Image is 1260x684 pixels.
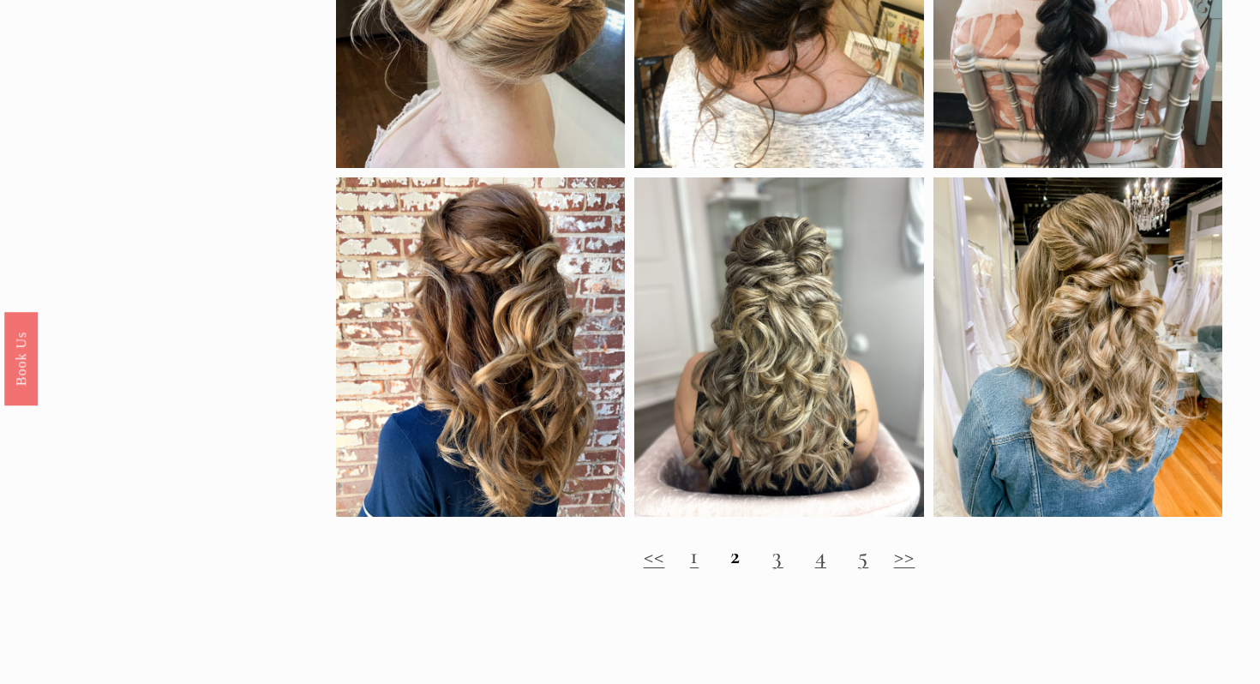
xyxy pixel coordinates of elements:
[772,542,783,570] a: 3
[815,542,826,570] a: 4
[894,542,915,570] a: >>
[4,312,38,405] a: Book Us
[690,542,699,570] a: 1
[730,542,741,570] strong: 2
[858,542,868,570] a: 5
[644,542,665,570] a: <<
